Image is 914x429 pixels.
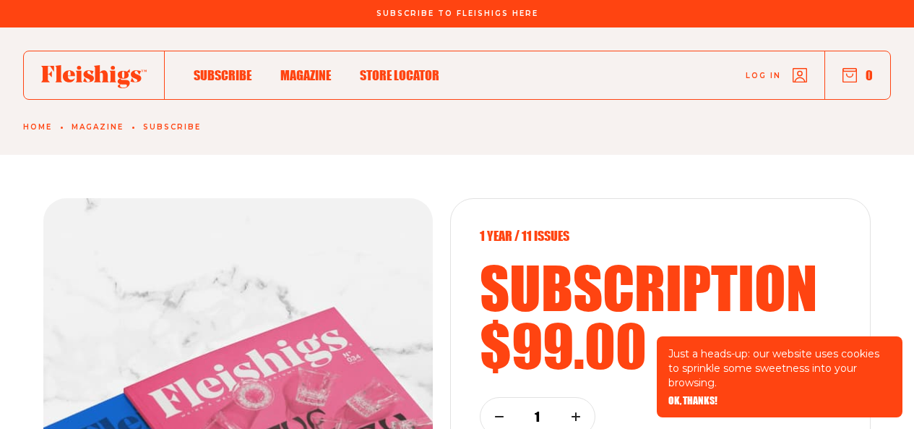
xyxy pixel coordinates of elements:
span: Log in [746,70,781,81]
a: Store locator [360,65,439,85]
a: Subscribe To Fleishigs Here [374,9,541,17]
h2: $99.00 [480,316,841,374]
a: Magazine [280,65,331,85]
p: Just a heads-up: our website uses cookies to sprinkle some sweetness into your browsing. [668,347,891,390]
span: Store locator [360,67,439,83]
button: 0 [842,67,873,83]
span: Subscribe To Fleishigs Here [376,9,538,18]
a: Subscribe [143,123,201,132]
a: Log in [746,68,807,82]
p: 1 [528,409,547,425]
a: Home [23,123,52,132]
button: OK, THANKS! [668,396,717,406]
h2: subscription [480,258,841,316]
span: Magazine [280,67,331,83]
span: Subscribe [194,67,251,83]
a: Magazine [72,123,124,132]
a: Subscribe [194,65,251,85]
p: 1 year / 11 Issues [480,228,841,244]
